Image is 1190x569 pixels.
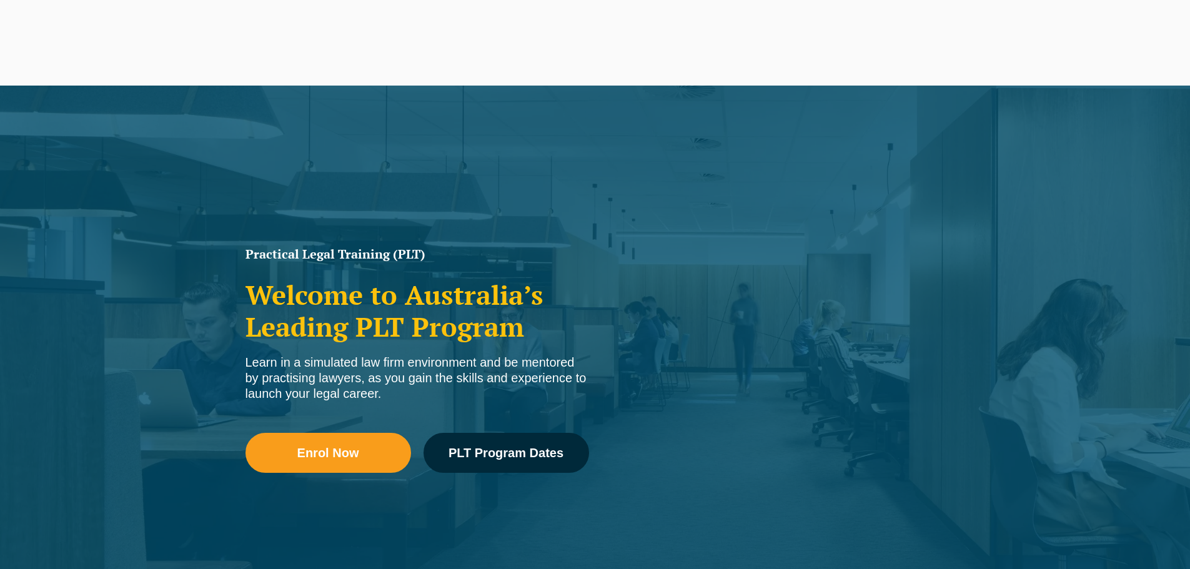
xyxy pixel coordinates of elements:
h2: Welcome to Australia’s Leading PLT Program [245,279,589,342]
h1: Practical Legal Training (PLT) [245,248,589,260]
span: Enrol Now [297,447,359,459]
span: PLT Program Dates [449,447,563,459]
a: PLT Program Dates [424,433,589,473]
div: Learn in a simulated law firm environment and be mentored by practising lawyers, as you gain the ... [245,355,589,402]
a: Enrol Now [245,433,411,473]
